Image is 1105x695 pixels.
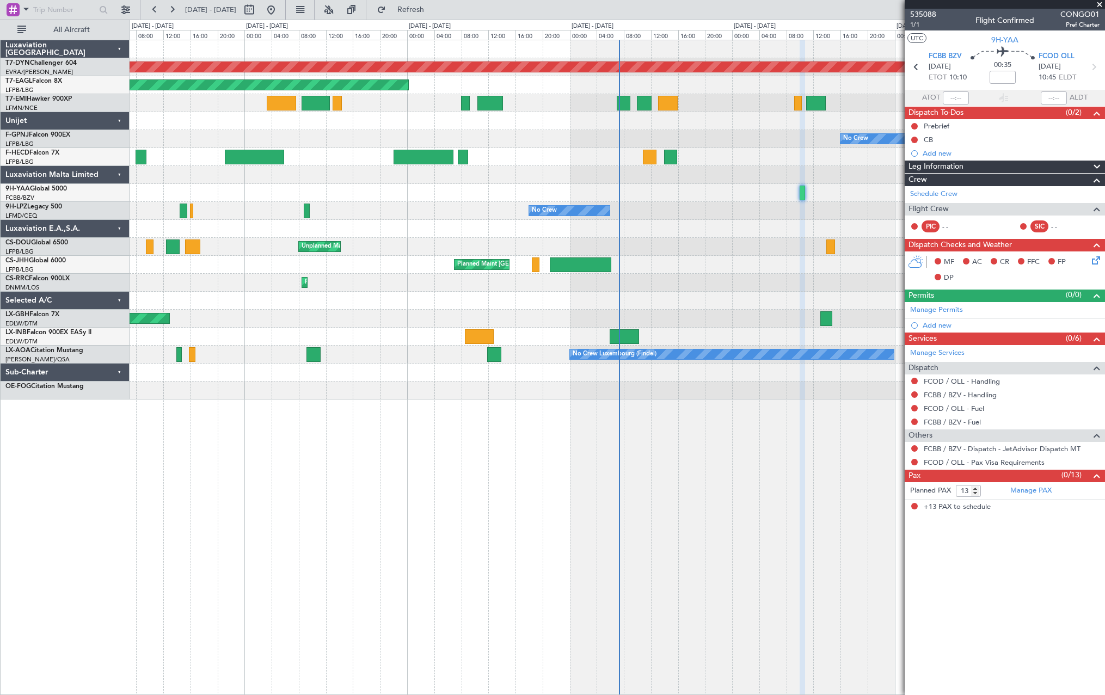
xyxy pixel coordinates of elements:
div: 04:00 [759,30,787,40]
a: FCBB/BZV [5,194,34,202]
span: LX-GBH [5,311,29,318]
div: 20:00 [543,30,570,40]
a: LFPB/LBG [5,86,34,94]
span: FCOD OLL [1039,51,1075,62]
a: LFMD/CEQ [5,212,37,220]
span: DP [944,273,954,284]
a: T7-EAGLFalcon 8X [5,78,62,84]
input: Trip Number [33,2,96,18]
a: FCBB / BZV - Handling [924,390,997,399]
div: 12:00 [163,30,191,40]
input: --:-- [943,91,969,104]
span: T7-DYN [5,60,30,66]
span: FFC [1027,257,1040,268]
span: ELDT [1059,72,1076,83]
div: 08:00 [299,30,326,40]
span: F-HECD [5,150,29,156]
span: 10:10 [949,72,967,83]
a: LFPB/LBG [5,266,34,274]
span: +13 PAX to schedule [924,502,991,513]
div: 00:00 [570,30,597,40]
span: (0/6) [1066,333,1082,344]
div: [DATE] - [DATE] [132,22,174,31]
span: Crew [908,174,927,186]
a: FCBB / BZV - Dispatch - JetAdvisor Dispatch MT [924,444,1081,453]
span: 535088 [910,9,936,20]
a: [PERSON_NAME]/QSA [5,355,70,364]
span: [DATE] [929,61,951,72]
span: T7-EAGL [5,78,32,84]
span: Others [908,429,932,442]
span: Pax [908,470,920,482]
a: LFMN/NCE [5,104,38,112]
div: 20:00 [705,30,732,40]
div: 12:00 [326,30,353,40]
span: 9H-YAA [991,34,1018,46]
a: Manage PAX [1010,485,1052,496]
div: [DATE] - [DATE] [734,22,776,31]
span: Dispatch Checks and Weather [908,239,1012,251]
a: OE-FOGCitation Mustang [5,383,84,390]
button: Refresh [372,1,437,19]
div: 16:00 [678,30,705,40]
div: 04:00 [434,30,462,40]
a: DNMM/LOS [5,284,39,292]
a: F-HECDFalcon 7X [5,150,59,156]
a: EDLW/DTM [5,337,38,346]
span: F-GPNJ [5,132,29,138]
div: CB [924,135,933,144]
div: [DATE] - [DATE] [572,22,613,31]
a: CS-RRCFalcon 900LX [5,275,70,282]
span: 9H-LPZ [5,204,27,210]
a: 9H-YAAGlobal 5000 [5,186,67,192]
span: Pref Charter [1060,20,1100,29]
div: 20:00 [380,30,407,40]
span: CR [1000,257,1009,268]
a: LFPB/LBG [5,248,34,256]
div: 04:00 [272,30,299,40]
div: 20:00 [218,30,245,40]
div: PIC [922,220,940,232]
a: Schedule Crew [910,189,957,200]
span: (0/13) [1061,469,1082,481]
div: - - [1051,222,1076,231]
a: FCBB / BZV - Fuel [924,417,981,427]
div: 16:00 [515,30,543,40]
div: Planned Maint Lagos ([PERSON_NAME]) [305,274,418,291]
div: SIC [1030,220,1048,232]
a: T7-DYNChallenger 604 [5,60,77,66]
div: No Crew Luxembourg (Findel) [573,346,656,362]
span: OE-FOG [5,383,31,390]
div: Prebrief [924,121,949,131]
div: - - [942,222,967,231]
a: 9H-LPZLegacy 500 [5,204,62,210]
div: 00:00 [244,30,272,40]
div: 08:00 [787,30,814,40]
span: T7-EMI [5,96,27,102]
span: CS-RRC [5,275,29,282]
span: CS-DOU [5,239,31,246]
div: Add new [923,149,1100,158]
button: UTC [907,33,926,43]
span: Leg Information [908,161,963,173]
a: EVRA/[PERSON_NAME] [5,68,73,76]
span: All Aircraft [28,26,115,34]
div: 16:00 [353,30,380,40]
span: CS-JHH [5,257,29,264]
span: FP [1058,257,1066,268]
a: T7-EMIHawker 900XP [5,96,72,102]
a: LFPB/LBG [5,158,34,166]
div: 20:00 [868,30,895,40]
span: 1/1 [910,20,936,29]
div: [DATE] - [DATE] [246,22,288,31]
div: 12:00 [813,30,840,40]
span: ETOT [929,72,947,83]
span: Flight Crew [908,203,949,216]
span: Dispatch [908,362,938,374]
div: [DATE] - [DATE] [409,22,451,31]
div: 12:00 [651,30,678,40]
a: LFPB/LBG [5,140,34,148]
div: 16:00 [191,30,218,40]
div: 04:00 [597,30,624,40]
span: Refresh [388,6,434,14]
